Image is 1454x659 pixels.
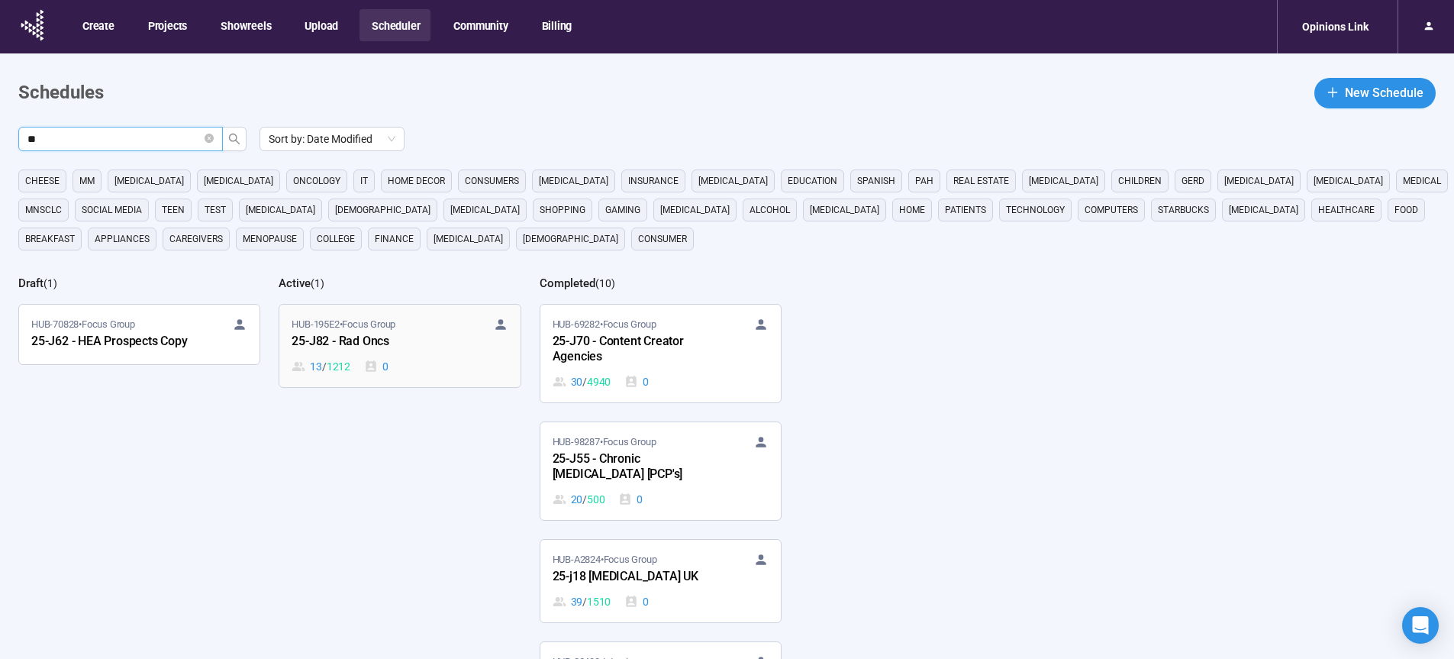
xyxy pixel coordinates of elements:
[1314,78,1436,108] button: plusNew Schedule
[441,9,518,41] button: Community
[582,593,587,610] span: /
[540,305,781,402] a: HUB-69282•Focus Group25-J70 - Content Creator Agencies30 / 49400
[359,9,430,41] button: Scheduler
[540,202,585,218] span: shopping
[335,202,430,218] span: [DEMOGRAPHIC_DATA]
[553,593,611,610] div: 39
[169,231,223,247] span: caregivers
[605,202,640,218] span: gaming
[1318,202,1375,218] span: healthcare
[162,202,185,218] span: Teen
[660,202,730,218] span: [MEDICAL_DATA]
[1229,202,1298,218] span: [MEDICAL_DATA]
[1006,202,1065,218] span: technology
[292,332,459,352] div: 25-J82 - Rad Oncs
[618,491,643,508] div: 0
[750,202,790,218] span: alcohol
[553,434,656,450] span: HUB-98287 • Focus Group
[322,358,327,375] span: /
[25,231,75,247] span: breakfast
[587,593,611,610] span: 1510
[595,277,615,289] span: ( 10 )
[19,305,260,364] a: HUB-70828•Focus Group25-J62 - HEA Prospects Copy
[638,231,687,247] span: consumer
[628,173,679,189] span: Insurance
[208,9,282,41] button: Showreels
[18,276,44,290] h2: Draft
[205,134,214,143] span: close-circle
[228,133,240,145] span: search
[810,202,879,218] span: [MEDICAL_DATA]
[624,373,649,390] div: 0
[79,173,95,189] span: MM
[136,9,198,41] button: Projects
[582,373,587,390] span: /
[553,450,721,485] div: 25-J55 - Chronic [MEDICAL_DATA] [PCP's]
[788,173,837,189] span: education
[582,491,587,508] span: /
[31,317,135,332] span: HUB-70828 • Focus Group
[1345,83,1423,102] span: New Schedule
[553,373,611,390] div: 30
[553,552,657,567] span: HUB-A2824 • Focus Group
[523,231,618,247] span: [DEMOGRAPHIC_DATA]
[540,276,595,290] h2: Completed
[530,9,583,41] button: Billing
[375,231,414,247] span: finance
[205,202,226,218] span: Test
[1327,86,1339,99] span: plus
[1394,202,1418,218] span: Food
[279,305,520,387] a: HUB-195E2•Focus Group25-J82 - Rad Oncs13 / 12120
[1224,173,1294,189] span: [MEDICAL_DATA]
[1314,173,1383,189] span: [MEDICAL_DATA]
[553,491,605,508] div: 20
[1118,173,1162,189] span: children
[1085,202,1138,218] span: computers
[292,358,350,375] div: 13
[311,277,324,289] span: ( 1 )
[204,173,273,189] span: [MEDICAL_DATA]
[953,173,1009,189] span: real estate
[82,202,142,218] span: social media
[1158,202,1209,218] span: starbucks
[243,231,297,247] span: menopause
[1029,173,1098,189] span: [MEDICAL_DATA]
[327,358,350,375] span: 1212
[1182,173,1204,189] span: GERD
[388,173,445,189] span: home decor
[292,317,395,332] span: HUB-195E2 • Focus Group
[1293,12,1378,41] div: Opinions Link
[44,277,57,289] span: ( 1 )
[205,132,214,147] span: close-circle
[269,128,395,150] span: Sort by: Date Modified
[553,332,721,367] div: 25-J70 - Content Creator Agencies
[95,231,150,247] span: appliances
[434,231,503,247] span: [MEDICAL_DATA]
[25,202,62,218] span: mnsclc
[915,173,933,189] span: PAH
[360,173,368,189] span: it
[70,9,125,41] button: Create
[18,79,104,108] h1: Schedules
[364,358,388,375] div: 0
[698,173,768,189] span: [MEDICAL_DATA]
[587,491,604,508] span: 500
[25,173,60,189] span: cheese
[540,540,781,622] a: HUB-A2824•Focus Group25-j18 [MEDICAL_DATA] UK39 / 15100
[1402,607,1439,644] div: Open Intercom Messenger
[317,231,355,247] span: college
[540,422,781,520] a: HUB-98287•Focus Group25-J55 - Chronic [MEDICAL_DATA] [PCP's]20 / 5000
[450,202,520,218] span: [MEDICAL_DATA]
[1403,173,1441,189] span: medical
[857,173,895,189] span: Spanish
[246,202,315,218] span: [MEDICAL_DATA]
[292,9,349,41] button: Upload
[945,202,986,218] span: Patients
[553,317,656,332] span: HUB-69282 • Focus Group
[624,593,649,610] div: 0
[539,173,608,189] span: [MEDICAL_DATA]
[465,173,519,189] span: consumers
[31,332,199,352] div: 25-J62 - HEA Prospects Copy
[587,373,611,390] span: 4940
[279,276,311,290] h2: Active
